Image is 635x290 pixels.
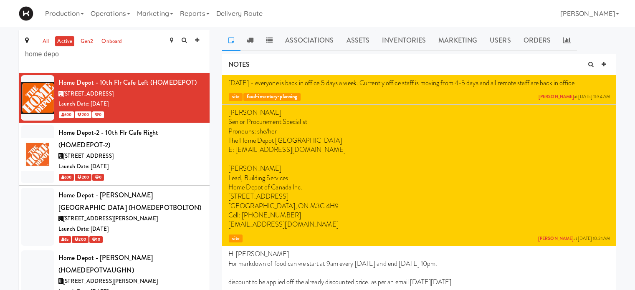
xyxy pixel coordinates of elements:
p: Lead, Building Services [228,174,610,183]
p: [DATE] - everyone is back in office 5 days a week. Currently office staff is moving from 4-5 days... [228,78,610,88]
p: Senior Procurement Specialist [228,117,610,126]
span: 200 [75,111,91,118]
div: Home Depot - [PERSON_NAME][GEOGRAPHIC_DATA] (HOMEDEPOTBOLTON) [58,189,203,214]
div: Launch Date: [DATE] [58,161,203,172]
span: 10 [89,236,103,243]
p: The Home Depot [GEOGRAPHIC_DATA] [228,136,610,145]
span: food-inventory-planning [243,93,300,101]
div: Home Depot - [PERSON_NAME] (HOMEDEPOTVAUGHN) [58,252,203,276]
img: Micromart [19,6,33,21]
p: [PERSON_NAME] [228,108,610,117]
a: Assets [340,30,376,51]
p: [EMAIL_ADDRESS][DOMAIN_NAME] [228,220,610,229]
p: Hi [PERSON_NAME] [228,250,610,259]
div: Launch Date: [DATE] [58,224,203,235]
a: [PERSON_NAME] [539,93,574,100]
a: gen2 [78,36,95,47]
a: Inventories [376,30,432,51]
span: NOTES [228,60,250,69]
span: 600 [59,174,74,181]
div: Home Depot - 10th Flr Cafe Left (HOMEDEPOT) [58,76,203,89]
span: site [229,93,243,101]
li: Home Depot - [PERSON_NAME][GEOGRAPHIC_DATA] (HOMEDEPOTBOLTON)[STREET_ADDRESS][PERSON_NAME]Launch ... [19,186,210,248]
p: discount to be applied off the already discounted price. as per an email [DATE][DATE] [228,277,610,287]
span: 0 [92,174,104,181]
a: Marketing [432,30,483,51]
span: [STREET_ADDRESS] [63,152,114,160]
span: 200 [72,236,88,243]
span: [STREET_ADDRESS] [63,90,114,98]
span: [STREET_ADDRESS][PERSON_NAME] [63,277,158,285]
a: Orders [517,30,557,51]
p: [PERSON_NAME] [228,164,610,173]
span: at [DATE] 11:34 AM [539,94,610,100]
span: 600 [59,111,74,118]
a: Users [483,30,517,51]
li: Home Depot - 10th Flr Cafe Left (HOMEDEPOT)[STREET_ADDRESS]Launch Date: [DATE] 600 200 0 [19,73,210,123]
a: active [55,36,74,47]
li: Home Depot-2 - 10th Flr Cafe Right (HOMEDEPOT-2)[STREET_ADDRESS]Launch Date: [DATE] 600 200 0 [19,123,210,186]
div: Home Depot-2 - 10th Flr Cafe Right (HOMEDEPOT-2) [58,126,203,151]
span: at [DATE] 10:21 AM [538,236,610,242]
span: site [229,235,243,242]
p: Cell: [PHONE_NUMBER] [228,211,610,220]
a: [PERSON_NAME] [538,235,574,242]
p: Pronouns: she/her [228,127,610,136]
span: [STREET_ADDRESS][PERSON_NAME] [63,214,158,222]
div: Launch Date: [DATE] [58,99,203,109]
p: [GEOGRAPHIC_DATA], ON M3C 4H9 [228,202,610,211]
span: 200 [75,174,91,181]
a: onboard [99,36,124,47]
p: For markdown of food can we start at 9am every [DATE] and end [DATE] 10pm. [228,259,610,268]
span: 65 [59,236,71,243]
p: [STREET_ADDRESS] [228,192,610,201]
p: Home Depot of Canada Inc. [228,183,610,192]
a: all [40,36,51,47]
a: Associations [279,30,340,51]
p: E: [EMAIL_ADDRESS][DOMAIN_NAME] [228,145,610,154]
input: Search site [25,47,203,62]
span: 0 [92,111,104,118]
